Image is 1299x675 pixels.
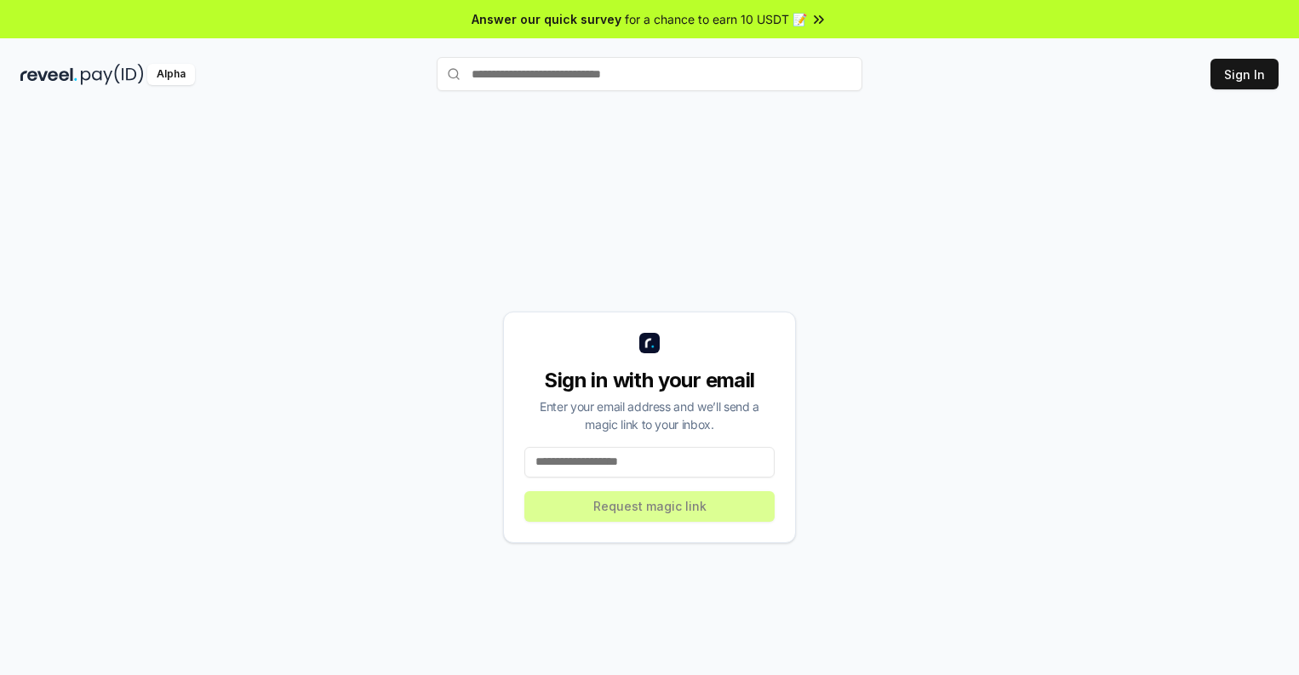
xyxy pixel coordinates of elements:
[1210,59,1279,89] button: Sign In
[20,64,77,85] img: reveel_dark
[147,64,195,85] div: Alpha
[472,10,621,28] span: Answer our quick survey
[639,333,660,353] img: logo_small
[625,10,807,28] span: for a chance to earn 10 USDT 📝
[524,367,775,394] div: Sign in with your email
[81,64,144,85] img: pay_id
[524,398,775,433] div: Enter your email address and we’ll send a magic link to your inbox.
